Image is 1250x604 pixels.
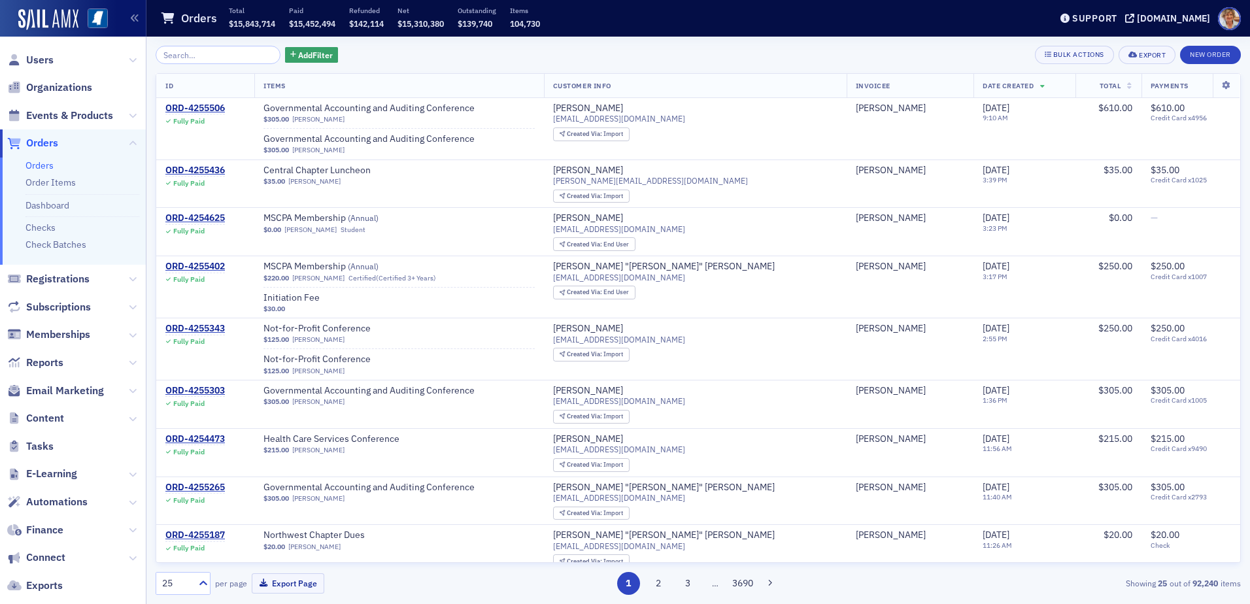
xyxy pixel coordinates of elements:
a: Finance [7,523,63,537]
a: MSCPA Membership (Annual) [263,212,428,224]
a: Initiation Fee [263,292,428,304]
div: Fully Paid [173,399,205,408]
p: Refunded [349,6,384,15]
div: Student [341,226,365,234]
div: ORD-4254473 [165,433,225,445]
span: $220.00 [263,274,289,282]
div: Created Via: Import [553,190,630,203]
a: Connect [7,550,65,565]
span: E-Learning [26,467,77,481]
span: $35.00 [1151,164,1179,176]
span: [DATE] [983,212,1009,224]
div: Created Via: Import [553,348,630,361]
input: Search… [156,46,280,64]
span: David Byrd [856,103,964,114]
div: ORD-4255506 [165,103,225,114]
div: Import [567,131,623,138]
a: Governmental Accounting and Auditing Conference [263,385,475,397]
span: $250.00 [1151,322,1185,334]
a: Governmental Accounting and Auditing Conference [263,482,475,494]
span: [EMAIL_ADDRESS][DOMAIN_NAME] [553,445,685,454]
div: End User [567,289,629,296]
div: Support [1072,12,1117,24]
span: Content [26,411,64,426]
a: [PERSON_NAME] [856,212,926,224]
span: Events & Products [26,109,113,123]
span: [EMAIL_ADDRESS][DOMAIN_NAME] [553,396,685,406]
div: Import [567,510,623,517]
span: [DATE] [983,481,1009,493]
span: Credit Card x1025 [1151,176,1231,184]
span: $15,843,714 [229,18,275,29]
a: New Order [1180,48,1241,59]
a: Not-for-Profit Conference [263,354,428,365]
a: [PERSON_NAME] [553,103,623,114]
span: [EMAIL_ADDRESS][DOMAIN_NAME] [553,335,685,344]
a: ORD-4255343 [165,323,225,335]
span: Created Via : [567,460,603,469]
span: $20.00 [1151,529,1179,541]
span: ( Annual ) [348,261,379,271]
a: Subscriptions [7,300,91,314]
a: View Homepage [78,8,108,31]
div: Created Via: Import [553,410,630,424]
span: [DATE] [983,102,1009,114]
span: Created Via : [567,509,603,517]
span: $305.00 [263,494,289,503]
time: 3:17 PM [983,272,1007,281]
span: Email Marketing [26,384,104,398]
a: [PERSON_NAME] [553,385,623,397]
a: [PERSON_NAME] [284,226,337,234]
div: Created Via: Import [553,507,630,520]
span: Credit Card x2793 [1151,493,1231,501]
a: [PERSON_NAME] "[PERSON_NAME]" [PERSON_NAME] [553,529,775,541]
a: Exports [7,579,63,593]
a: ORD-4255303 [165,385,225,397]
a: Northwest Chapter Dues [263,529,428,541]
button: 3690 [732,572,754,595]
span: [EMAIL_ADDRESS][DOMAIN_NAME] [553,493,685,503]
span: Customer Info [553,81,611,90]
span: [EMAIL_ADDRESS][DOMAIN_NAME] [553,273,685,282]
span: Profile [1218,7,1241,30]
a: Content [7,411,64,426]
div: Created Via: End User [553,286,635,299]
span: $305.00 [1151,384,1185,396]
p: Total [229,6,275,15]
span: Invoicee [856,81,890,90]
span: $139,740 [458,18,492,29]
a: Dashboard [25,199,69,211]
a: Governmental Accounting and Auditing Conference [263,103,475,114]
a: Email Marketing [7,384,104,398]
p: Net [397,6,444,15]
div: [PERSON_NAME] [856,261,926,273]
a: [PERSON_NAME] [288,543,341,551]
button: [DOMAIN_NAME] [1125,14,1215,23]
a: [PERSON_NAME] [856,433,926,445]
span: Allison Wilson [856,165,964,176]
a: Orders [25,159,54,171]
div: Import [567,461,623,469]
a: Order Items [25,176,76,188]
span: Credit Card x9490 [1151,445,1231,453]
span: Jordan Campbell [856,212,964,224]
a: [PERSON_NAME] [292,446,345,454]
span: ( Annual ) [348,212,379,223]
div: Showing out of items [888,577,1241,589]
span: Credit Card x1005 [1151,396,1231,405]
span: — [1151,212,1158,224]
time: 11:40 AM [983,492,1012,501]
button: Export Page [252,573,324,594]
span: Memberships [26,327,90,342]
a: [PERSON_NAME] [856,103,926,114]
span: [EMAIL_ADDRESS][DOMAIN_NAME] [553,114,685,124]
a: [PERSON_NAME] [553,323,623,335]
